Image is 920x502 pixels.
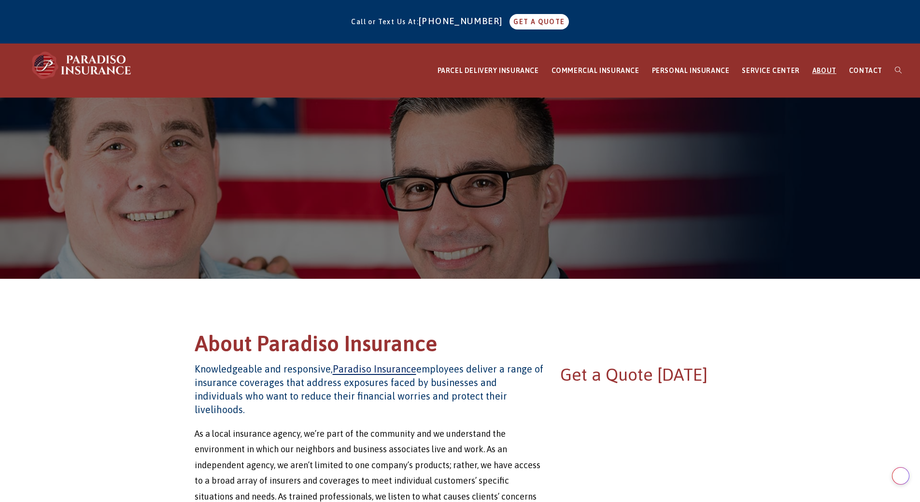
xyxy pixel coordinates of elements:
h4: Knowledgeable and responsive, employees deliver a range of insurance coverages that address expos... [195,362,544,416]
img: Paradiso Insurance [29,51,135,80]
span: Call or Text Us At: [351,18,419,26]
a: PARCEL DELIVERY INSURANCE [431,44,545,98]
a: COMMERCIAL INSURANCE [545,44,646,98]
span: CONTACT [849,67,882,74]
span: ABOUT [812,67,836,74]
a: ABOUT [806,44,843,98]
a: PERSONAL INSURANCE [646,44,736,98]
a: SERVICE CENTER [736,44,806,98]
h1: About Paradiso Insurance [195,330,726,363]
a: Paradiso Insurance [333,363,416,374]
span: SERVICE CENTER [742,67,799,74]
a: GET A QUOTE [510,14,568,29]
a: [PHONE_NUMBER] [419,16,508,26]
span: COMMERCIAL INSURANCE [552,67,639,74]
span: PERSONAL INSURANCE [652,67,730,74]
a: CONTACT [843,44,889,98]
span: PARCEL DELIVERY INSURANCE [438,67,539,74]
h2: Get a Quote [DATE] [560,362,726,387]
